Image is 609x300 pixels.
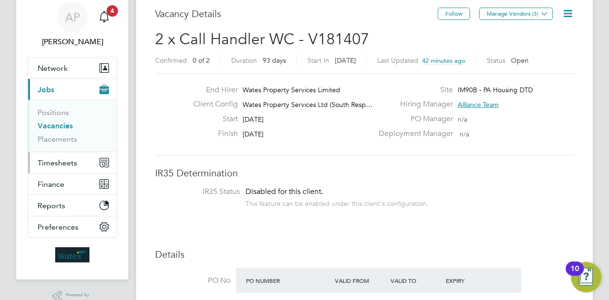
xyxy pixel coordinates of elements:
span: 0 of 2 [193,56,210,65]
button: Network [28,58,117,78]
span: n/a [460,130,469,138]
label: Start In [307,56,329,65]
span: Wates Property Services Limited [243,86,340,94]
div: This feature can be enabled under this client's configuration. [246,197,428,208]
button: Reports [28,195,117,216]
span: Open [511,56,529,65]
button: Manage Vendors (3) [479,8,553,20]
span: n/a [458,115,467,124]
span: 4 [107,5,118,17]
a: Go to home page [28,247,117,262]
h3: IR35 Determination [155,167,574,179]
span: 93 days [263,56,286,65]
label: IR35 Status [165,187,240,197]
div: Valid From [333,272,388,289]
span: Alliance Team [458,100,499,109]
span: Powered by [66,291,92,299]
span: [DATE] [243,115,264,124]
div: Expiry [443,272,499,289]
label: Site [373,85,453,95]
a: Vacancies [38,121,73,130]
div: PO Number [244,272,333,289]
label: Finish [186,129,238,139]
span: Network [38,64,68,73]
span: IM90B - PA Housing DTD [458,86,533,94]
button: Jobs [28,79,117,100]
button: Follow [438,8,470,20]
span: Disabled for this client. [246,187,323,196]
button: Finance [28,174,117,194]
span: AP [65,11,80,23]
label: Duration [231,56,257,65]
a: Placements [38,135,77,144]
span: Jobs [38,85,54,94]
span: Timesheets [38,158,77,167]
a: AP[PERSON_NAME] [28,2,117,48]
label: PO No [155,276,230,286]
a: Positions [38,108,69,117]
a: 4 [95,2,114,32]
label: Status [487,56,505,65]
span: Anthony Percy [28,36,117,48]
span: Preferences [38,223,79,232]
label: Hiring Manager [373,99,453,109]
label: PO Manager [373,114,453,124]
span: Reports [38,201,65,210]
span: [DATE] [243,130,264,138]
label: Client Config [186,99,238,109]
span: [DATE] [335,56,356,65]
label: End Hirer [186,85,238,95]
span: 2 x Call Handler WC - V181407 [155,30,369,48]
span: Wates Property Services Ltd (South Resp… [243,100,373,109]
div: Valid To [388,272,444,289]
img: wates-logo-retina.png [55,247,89,262]
h3: Details [155,248,574,261]
span: 42 minutes ago [422,57,465,65]
span: Finance [38,180,64,189]
div: Jobs [28,100,117,152]
button: Open Resource Center, 10 new notifications [571,262,601,292]
label: Confirmed [155,56,187,65]
label: Deployment Manager [373,129,453,139]
button: Timesheets [28,152,117,173]
div: 10 [570,269,579,281]
label: Last Updated [377,56,418,65]
h3: Vacancy Details [155,8,438,20]
label: Start [186,114,238,124]
button: Preferences [28,216,117,237]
